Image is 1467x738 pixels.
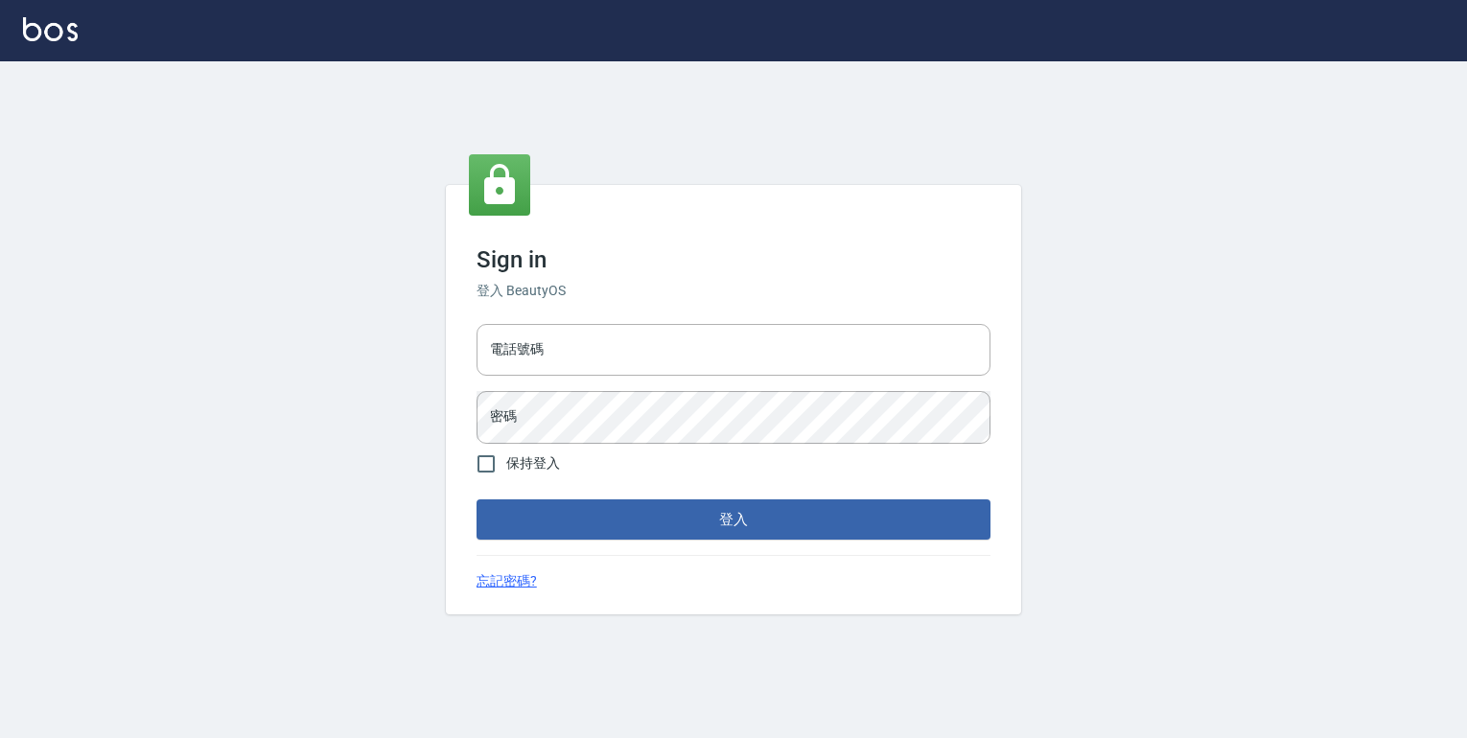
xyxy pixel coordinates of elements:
[506,453,560,473] span: 保持登入
[23,17,78,41] img: Logo
[477,499,990,540] button: 登入
[477,571,537,591] a: 忘記密碼?
[477,281,990,301] h6: 登入 BeautyOS
[477,246,990,273] h3: Sign in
